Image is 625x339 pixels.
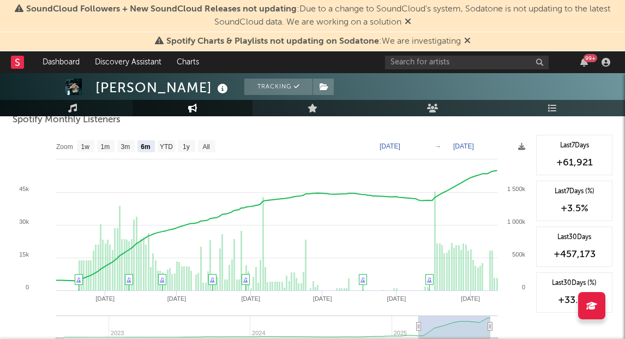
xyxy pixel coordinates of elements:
span: : We are investigating [166,37,461,46]
text: [DATE] [461,295,480,302]
div: [PERSON_NAME] [95,79,231,97]
text: [DATE] [95,295,115,302]
div: Last 7 Days [542,141,606,151]
text: [DATE] [453,142,474,150]
div: +457,173 [542,248,606,261]
a: Charts [169,51,207,73]
a: ♫ [427,276,431,282]
text: → [435,142,441,150]
text: [DATE] [380,142,400,150]
span: Dismiss [405,18,411,27]
a: ♫ [243,276,248,282]
text: 1 500k [507,186,526,192]
span: Spotify Monthly Listeners [13,114,121,127]
text: Zoom [56,143,73,151]
span: : Due to a change to SoundCloud's system, Sodatone is not updating to the latest SoundCloud data.... [26,5,610,27]
text: All [202,143,209,151]
text: 6m [141,143,150,151]
text: [DATE] [167,295,187,302]
input: Search for artists [385,56,549,69]
text: [DATE] [387,295,406,302]
a: ♫ [210,276,214,282]
text: 0 [26,284,29,290]
div: Last 30 Days [542,233,606,242]
div: Last 30 Days (%) [542,278,606,288]
a: Discovery Assistant [87,51,169,73]
div: +33.3 % [542,294,606,307]
div: Last 7 Days (%) [542,187,606,197]
a: Dashboard [35,51,87,73]
text: [DATE] [313,295,332,302]
div: +61,921 [542,156,606,169]
a: ♫ [160,276,164,282]
div: +3.5 % [542,202,606,215]
button: Tracking [244,79,312,95]
a: ♫ [360,276,365,282]
text: YTD [160,143,173,151]
button: 99+ [580,58,588,67]
text: 45k [19,186,29,192]
text: 1m [101,143,110,151]
span: Spotify Charts & Playlists not updating on Sodatone [166,37,379,46]
text: 1w [81,143,90,151]
text: 0 [522,284,525,290]
a: ♫ [76,276,81,282]
text: 3m [121,143,130,151]
div: 99 + [584,54,597,62]
text: 15k [19,251,29,258]
text: 500k [512,251,525,258]
span: SoundCloud Followers + New SoundCloud Releases not updating [26,5,297,14]
text: 1y [183,143,190,151]
span: Dismiss [464,37,471,46]
text: 30k [19,218,29,225]
text: [DATE] [242,295,261,302]
a: ♫ [127,276,131,282]
text: 1 000k [507,218,526,225]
